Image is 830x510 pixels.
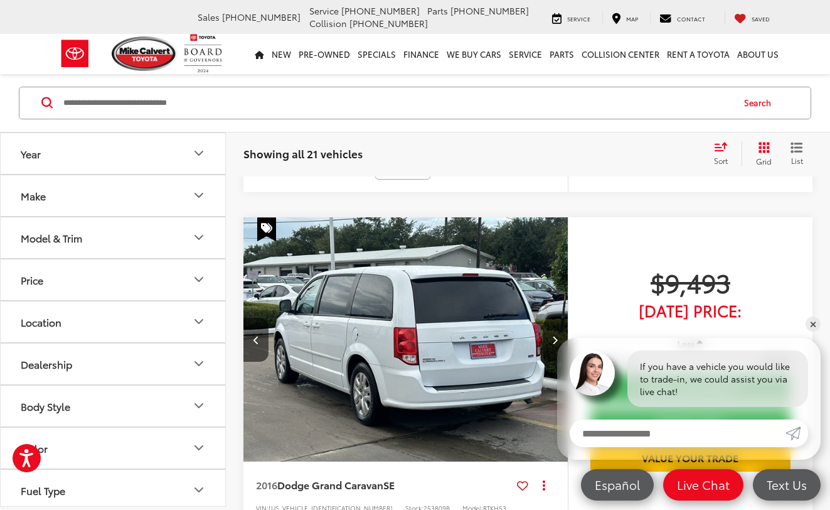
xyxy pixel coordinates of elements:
span: Sort [714,155,728,166]
div: Fuel Type [21,484,65,496]
span: Dodge Grand Caravan [277,477,383,492]
div: Location [191,315,206,330]
span: Service [567,14,590,23]
div: Model & Trim [21,232,82,244]
span: Text Us [760,477,813,492]
button: MakeMake [1,175,226,216]
a: About Us [733,34,782,74]
span: SE [383,477,395,492]
button: Grid View [742,141,781,166]
span: Grid [756,156,772,166]
button: DealershipDealership [1,344,226,384]
span: Sales [198,11,220,23]
button: Search [732,87,789,119]
button: Less [672,332,710,355]
input: Search by Make, Model, or Keyword [62,88,732,118]
a: Submit [785,420,808,447]
div: Year [191,146,206,161]
a: Pre-Owned [295,34,354,74]
a: New [268,34,295,74]
span: Showing all 21 vehicles [243,146,363,161]
a: Contact [650,11,715,24]
a: Collision Center [578,34,663,74]
span: Collision [309,17,347,30]
span: Special [257,217,276,241]
span: [PHONE_NUMBER] [341,4,420,17]
div: Fuel Type [191,483,206,498]
span: [PHONE_NUMBER] [222,11,301,23]
div: Body Style [21,400,70,412]
a: Español [581,469,654,501]
a: Map [602,11,647,24]
span: 2016 [256,477,277,492]
span: [PHONE_NUMBER] [450,4,529,17]
a: Rent a Toyota [663,34,733,74]
button: Body StyleBody Style [1,386,226,426]
a: Finance [400,34,443,74]
span: dropdown dots [543,480,545,490]
div: Price [21,274,43,286]
span: $9,493 [590,266,790,298]
button: Previous image [243,318,269,362]
span: Contact [677,14,705,23]
div: 2016 Dodge Grand Caravan SE 4 [243,217,569,461]
button: LocationLocation [1,301,226,342]
a: Text Us [753,469,821,501]
button: List View [781,141,812,166]
div: Dealership [191,357,206,372]
span: Saved [752,14,770,23]
span: [DATE] Price: [590,304,790,317]
img: Mike Calvert Toyota [112,36,178,71]
span: Service [309,4,339,17]
a: Live Chat [663,469,743,501]
div: Color [191,441,206,456]
span: Español [588,477,646,492]
div: Body Style [191,399,206,414]
a: Parts [546,34,578,74]
img: Toyota [51,33,98,74]
span: [PHONE_NUMBER] [349,17,428,30]
button: Model & TrimModel & Trim [1,217,226,258]
a: Specials [354,34,400,74]
div: Model & Trim [191,231,206,246]
div: Year [21,148,41,160]
a: WE BUY CARS [443,34,505,74]
img: 2016 Dodge Grand Caravan SE [243,217,569,462]
a: Home [251,34,268,74]
span: Map [626,14,638,23]
div: Price [191,273,206,288]
button: Next image [543,318,568,362]
button: ColorColor [1,428,226,469]
span: Live Chat [671,477,736,492]
span: Parts [427,4,448,17]
button: Select sort value [708,141,742,166]
img: Agent profile photo [570,350,615,396]
a: 2016 Dodge Grand Caravan SE2016 Dodge Grand Caravan SE2016 Dodge Grand Caravan SE2016 Dodge Grand... [243,217,569,461]
div: If you have a vehicle you would like to trade-in, we could assist you via live chat! [627,350,808,407]
button: Actions [533,474,555,496]
button: YearYear [1,133,226,174]
div: Location [21,316,61,328]
div: Make [21,190,46,202]
a: Service [543,11,600,24]
input: Enter your message [570,420,785,447]
a: 2016Dodge Grand CaravanSE [256,478,512,492]
div: Color [21,442,48,454]
a: My Saved Vehicles [725,11,779,24]
span: List [790,155,803,166]
div: Dealership [21,358,72,370]
div: Make [191,188,206,203]
a: Service [505,34,546,74]
button: PricePrice [1,259,226,300]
